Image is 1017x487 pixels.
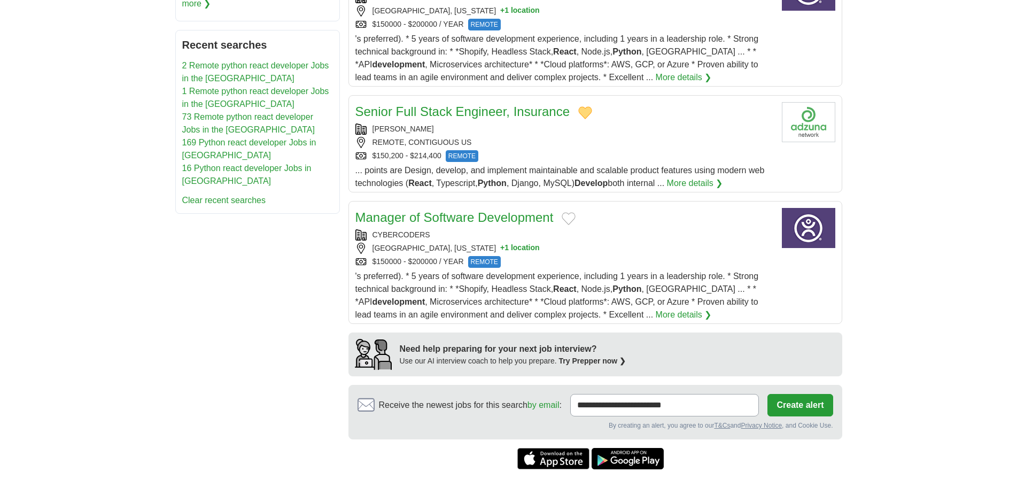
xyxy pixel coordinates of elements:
h2: Recent searches [182,37,333,53]
div: Need help preparing for your next job interview? [400,343,626,355]
span: + [500,243,504,254]
span: REMOTE [468,256,501,268]
a: Privacy Notice [741,422,782,429]
a: 73 Remote python react developer Jobs in the [GEOGRAPHIC_DATA] [182,112,315,134]
a: by email [527,400,560,409]
span: 's preferred). * 5 years of software development experience, including 1 years in a leadership ro... [355,272,759,319]
span: 's preferred). * 5 years of software development experience, including 1 years in a leadership ro... [355,34,759,82]
span: REMOTE [446,150,478,162]
div: $150,200 - $214,400 [355,150,773,162]
button: +1 location [500,5,540,17]
strong: development [372,297,425,306]
a: 169 Python react developer Jobs in [GEOGRAPHIC_DATA] [182,138,316,160]
strong: Develop [575,179,608,188]
button: +1 location [500,243,540,254]
button: Add to favorite jobs [562,212,576,225]
a: Try Prepper now ❯ [559,357,626,365]
div: Use our AI interview coach to help you prepare. [400,355,626,367]
div: REMOTE, CONTIGUOUS US [355,137,773,148]
div: [PERSON_NAME] [355,123,773,135]
a: 1 Remote python react developer Jobs in the [GEOGRAPHIC_DATA] [182,87,329,109]
img: Company logo [782,102,835,142]
strong: development [372,60,425,69]
div: $150000 - $200000 / YEAR [355,19,773,30]
strong: Python [612,284,641,293]
a: T&Cs [714,422,730,429]
strong: Python [612,47,641,56]
strong: React [553,284,577,293]
a: Manager of Software Development [355,210,554,225]
div: $150000 - $200000 / YEAR [355,256,773,268]
a: 16 Python react developer Jobs in [GEOGRAPHIC_DATA] [182,164,312,185]
button: Add to favorite jobs [578,106,592,119]
a: CYBERCODERS [372,230,430,239]
a: 2 Remote python react developer Jobs in the [GEOGRAPHIC_DATA] [182,61,329,83]
div: By creating an alert, you agree to our and , and Cookie Use. [358,421,833,430]
span: REMOTE [468,19,501,30]
strong: React [408,179,432,188]
a: More details ❯ [656,308,712,321]
a: Senior Full Stack Engineer, Insurance [355,104,570,119]
a: More details ❯ [656,71,712,84]
img: CyberCoders logo [782,208,835,248]
div: [GEOGRAPHIC_DATA], [US_STATE] [355,5,773,17]
a: Get the iPhone app [517,448,589,469]
span: ... points are Design, develop, and implement maintainable and scalable product features using mo... [355,166,765,188]
strong: Python [478,179,507,188]
span: Receive the newest jobs for this search : [379,399,562,412]
a: Get the Android app [592,448,664,469]
a: More details ❯ [667,177,723,190]
button: Create alert [767,394,833,416]
a: Clear recent searches [182,196,266,205]
div: [GEOGRAPHIC_DATA], [US_STATE] [355,243,773,254]
strong: React [553,47,577,56]
span: + [500,5,504,17]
